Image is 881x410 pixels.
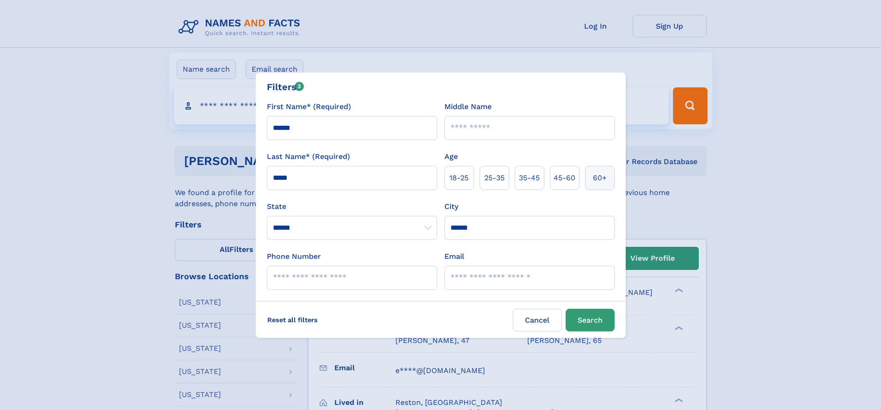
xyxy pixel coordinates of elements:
[554,172,575,184] span: 45‑60
[267,80,304,94] div: Filters
[519,172,540,184] span: 35‑45
[444,201,458,212] label: City
[267,251,321,262] label: Phone Number
[566,309,615,331] button: Search
[513,309,562,331] label: Cancel
[444,101,492,112] label: Middle Name
[444,151,458,162] label: Age
[261,309,324,331] label: Reset all filters
[444,251,464,262] label: Email
[484,172,505,184] span: 25‑35
[267,201,437,212] label: State
[267,101,351,112] label: First Name* (Required)
[267,151,350,162] label: Last Name* (Required)
[593,172,607,184] span: 60+
[450,172,468,184] span: 18‑25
